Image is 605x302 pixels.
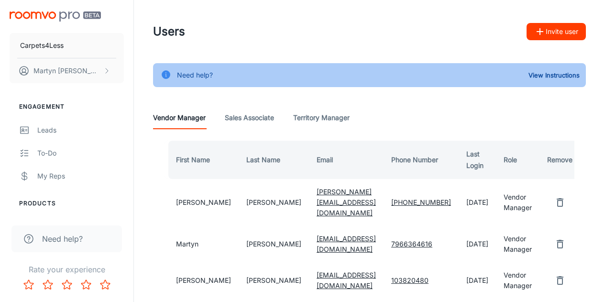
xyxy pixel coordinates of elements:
button: Carpets4Less [10,33,124,58]
td: [DATE] [459,179,496,226]
div: Leads [37,125,124,135]
button: Rate 1 star [19,275,38,294]
div: To-do [37,148,124,158]
th: First Name [165,141,239,179]
th: Remove [539,141,584,179]
th: Role [496,141,539,179]
div: My Reps [37,171,124,181]
p: Carpets4Less [20,40,64,51]
td: [PERSON_NAME] [239,262,309,299]
td: [PERSON_NAME] [165,262,239,299]
button: Martyn [PERSON_NAME] [10,58,124,83]
button: View Instructions [526,68,582,82]
div: Need help? [177,66,213,84]
h1: Users [153,23,185,40]
button: remove user [550,235,570,254]
button: remove user [550,271,570,290]
button: remove user [550,193,570,212]
span: Need help? [42,233,83,245]
p: Martyn [PERSON_NAME] [33,66,101,76]
td: Vendor Manager [496,179,539,226]
a: Vendor Manager [153,106,206,129]
button: Rate 5 star [96,275,115,294]
a: 7966364616 [391,240,432,248]
th: Phone Number [384,141,459,179]
p: Rate your experience [8,264,126,275]
td: [DATE] [459,226,496,262]
th: Last Login [459,141,496,179]
a: [PHONE_NUMBER] [391,198,451,206]
button: Rate 2 star [38,275,57,294]
td: Vendor Manager [496,262,539,299]
button: Invite user [527,23,586,40]
td: [DATE] [459,262,496,299]
button: Rate 4 star [77,275,96,294]
button: Rate 3 star [57,275,77,294]
a: Territory Manager [293,106,350,129]
td: Vendor Manager [496,226,539,262]
img: Roomvo PRO Beta [10,11,101,22]
th: Email [309,141,384,179]
a: [PERSON_NAME][EMAIL_ADDRESS][DOMAIN_NAME] [317,188,376,217]
a: [EMAIL_ADDRESS][DOMAIN_NAME] [317,271,376,290]
td: [PERSON_NAME] [165,179,239,226]
td: [PERSON_NAME] [239,226,309,262]
td: Martyn [165,226,239,262]
a: 103820480 [391,276,429,284]
a: Sales Associate [225,106,274,129]
th: Last Name [239,141,309,179]
a: [EMAIL_ADDRESS][DOMAIN_NAME] [317,235,376,253]
td: [PERSON_NAME] [239,179,309,226]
